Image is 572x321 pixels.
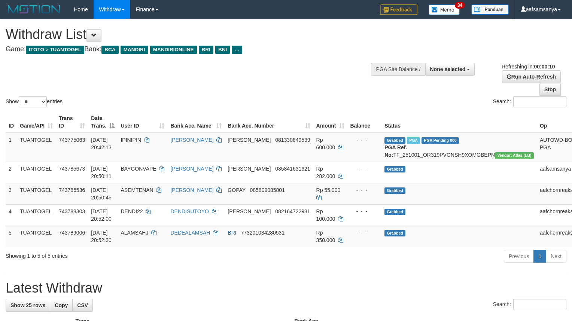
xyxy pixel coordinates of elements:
[232,46,242,54] span: ...
[228,166,271,172] span: [PERSON_NAME]
[313,111,347,133] th: Amount: activate to sort column ascending
[91,187,112,201] span: [DATE] 20:50:45
[6,249,233,260] div: Showing 1 to 5 of 5 entries
[228,137,271,143] span: [PERSON_NAME]
[425,63,475,76] button: None selected
[150,46,197,54] span: MANDIRIONLINE
[170,166,213,172] a: [PERSON_NAME]
[455,2,465,9] span: 34
[19,96,47,107] select: Showentries
[17,162,56,183] td: TUANTOGEL
[77,302,88,308] span: CSV
[170,187,213,193] a: [PERSON_NAME]
[26,46,84,54] span: ITOTO > TUANTOGEL
[384,230,405,236] span: Grabbed
[380,4,417,15] img: Feedback.jpg
[6,281,566,296] h1: Latest Withdraw
[91,137,112,150] span: [DATE] 20:42:13
[350,229,379,236] div: - - -
[225,111,313,133] th: Bank Acc. Number: activate to sort column ascending
[121,230,148,236] span: ALAMSAHJ
[381,133,537,162] td: TF_251001_OR319PVGNSH9XOMGBEPN
[422,137,459,144] span: PGA Pending
[250,187,285,193] span: Copy 085809085801 to clipboard
[381,111,537,133] th: Status
[6,111,17,133] th: ID
[56,111,88,133] th: Trans ID: activate to sort column ascending
[6,27,374,42] h1: Withdraw List
[371,63,425,76] div: PGA Site Balance /
[17,133,56,162] td: TUANTOGEL
[59,230,85,236] span: 743789006
[121,137,141,143] span: IPINIPIN
[384,144,407,158] b: PGA Ref. No:
[101,46,118,54] span: BCA
[6,96,63,107] label: Show entries
[17,204,56,226] td: TUANTOGEL
[170,208,209,214] a: DENDISUTOYO
[502,70,561,83] a: Run Auto-Refresh
[384,166,405,172] span: Grabbed
[6,133,17,162] td: 1
[17,111,56,133] th: Game/API: activate to sort column ascending
[17,226,56,247] td: TUANTOGEL
[407,137,420,144] span: Marked by aafyoumonoriya
[59,187,85,193] span: 743786536
[430,66,466,72] span: None selected
[17,183,56,204] td: TUANTOGEL
[316,137,335,150] span: Rp 600.000
[316,166,335,179] span: Rp 282.000
[350,136,379,144] div: - - -
[6,162,17,183] td: 2
[6,46,374,53] h4: Game: Bank:
[384,137,405,144] span: Grabbed
[513,96,566,107] input: Search:
[275,166,310,172] span: Copy 085841631621 to clipboard
[495,152,534,159] span: Vendor URL: https://dashboard.q2checkout.com/secure
[91,230,112,243] span: [DATE] 20:52:30
[6,226,17,247] td: 5
[241,230,285,236] span: Copy 773201034280531 to clipboard
[72,299,93,312] a: CSV
[275,137,310,143] span: Copy 081330849539 to clipboard
[199,46,213,54] span: BRI
[539,83,561,96] a: Stop
[91,166,112,179] span: [DATE] 20:50:11
[316,208,335,222] span: Rp 100.000
[167,111,225,133] th: Bank Acc. Name: activate to sort column ascending
[88,111,118,133] th: Date Trans.: activate to sort column descending
[384,209,405,215] span: Grabbed
[350,165,379,172] div: - - -
[316,230,335,243] span: Rp 350.000
[350,208,379,215] div: - - -
[55,302,68,308] span: Copy
[6,4,63,15] img: MOTION_logo.png
[121,166,156,172] span: BAYGONVAPE
[6,299,50,312] a: Show 25 rows
[170,137,213,143] a: [PERSON_NAME]
[228,208,271,214] span: [PERSON_NAME]
[59,166,85,172] span: 743785673
[502,64,555,70] span: Refreshing in:
[91,208,112,222] span: [DATE] 20:52:00
[6,183,17,204] td: 3
[347,111,382,133] th: Balance
[118,111,167,133] th: User ID: activate to sort column ascending
[534,64,555,70] strong: 00:00:10
[228,187,245,193] span: GOPAY
[170,230,210,236] a: DEDEALAMSAH
[493,96,566,107] label: Search:
[493,299,566,310] label: Search:
[121,208,143,214] span: DENDI22
[228,230,236,236] span: BRI
[384,187,405,194] span: Grabbed
[6,204,17,226] td: 4
[471,4,509,15] img: panduan.png
[546,250,566,263] a: Next
[275,208,310,214] span: Copy 082164722931 to clipboard
[316,187,341,193] span: Rp 55.000
[10,302,45,308] span: Show 25 rows
[215,46,230,54] span: BNI
[513,299,566,310] input: Search:
[121,187,153,193] span: ASEMTENAN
